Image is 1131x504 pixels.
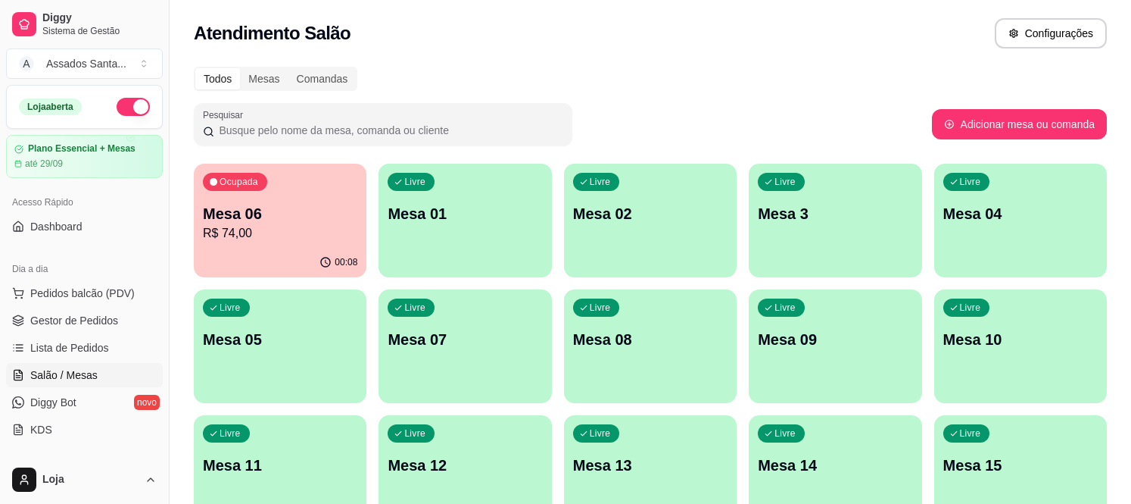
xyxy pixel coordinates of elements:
a: Plano Essencial + Mesasaté 29/09 [6,135,163,178]
span: KDS [30,422,52,437]
button: LivreMesa 07 [379,290,551,403]
p: Mesa 11 [203,455,357,476]
p: Mesa 15 [943,455,1098,476]
p: Livre [590,176,611,188]
p: Livre [220,427,241,440]
p: Mesa 13 [573,455,728,476]
span: Dashboard [30,219,83,234]
p: Livre [774,302,796,314]
article: Plano Essencial + Mesas [28,143,136,155]
p: Livre [404,176,425,188]
h2: Atendimento Salão [194,21,351,45]
span: Diggy Bot [30,395,76,410]
a: DiggySistema de Gestão [6,6,163,42]
div: Dia a dia [6,257,163,281]
span: Loja [42,473,139,487]
a: Diggy Botnovo [6,390,163,415]
p: Livre [590,302,611,314]
button: LivreMesa 08 [564,290,737,403]
button: LivreMesa 02 [564,164,737,277]
p: Mesa 02 [573,203,728,224]
p: Livre [404,427,425,440]
p: Livre [960,302,981,314]
p: Mesa 04 [943,203,1098,224]
button: Adicionar mesa ou comanda [932,109,1107,139]
div: Mesas [240,68,288,89]
button: LivreMesa 09 [749,290,921,403]
p: Livre [774,427,796,440]
button: LivreMesa 01 [379,164,551,277]
div: Assados Santa ... [46,56,126,71]
p: Livre [404,302,425,314]
a: Lista de Pedidos [6,336,163,360]
p: R$ 74,00 [203,224,357,243]
p: Livre [220,302,241,314]
button: Select a team [6,49,163,79]
p: Mesa 01 [388,203,542,224]
p: Livre [774,176,796,188]
p: Mesa 05 [203,329,357,350]
button: LivreMesa 3 [749,164,921,277]
span: Sistema de Gestão [42,25,157,37]
p: Livre [960,427,981,440]
a: Salão / Mesas [6,363,163,387]
div: Acesso Rápido [6,190,163,214]
button: Loja [6,462,163,498]
button: Configurações [995,18,1107,49]
article: até 29/09 [25,158,63,170]
button: Alterar Status [117,98,150,116]
span: Lista de Pedidos [30,340,109,355]
p: Mesa 09 [758,329,912,350]
button: OcupadaMesa 06R$ 74,0000:08 [194,164,366,277]
p: Mesa 07 [388,329,542,350]
span: Salão / Mesas [30,368,98,383]
span: Diggy [42,11,157,25]
button: LivreMesa 04 [934,164,1107,277]
p: 00:08 [335,256,357,268]
button: Pedidos balcão (PDV) [6,281,163,305]
input: Pesquisar [214,123,563,138]
a: Dashboard [6,214,163,239]
span: A [19,56,34,71]
p: Mesa 3 [758,203,912,224]
button: LivreMesa 05 [194,290,366,403]
p: Livre [960,176,981,188]
span: Gestor de Pedidos [30,313,118,328]
div: Loja aberta [19,99,82,115]
button: LivreMesa 10 [934,290,1107,403]
p: Mesa 06 [203,203,357,224]
span: Pedidos balcão (PDV) [30,286,135,301]
p: Livre [590,427,611,440]
label: Pesquisar [203,108,248,121]
p: Mesa 12 [388,455,542,476]
a: KDS [6,418,163,442]
div: Todos [195,68,240,89]
p: Mesa 10 [943,329,1098,350]
p: Mesa 08 [573,329,728,350]
a: Gestor de Pedidos [6,308,163,333]
div: Comandas [288,68,357,89]
p: Mesa 14 [758,455,912,476]
p: Ocupada [220,176,258,188]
